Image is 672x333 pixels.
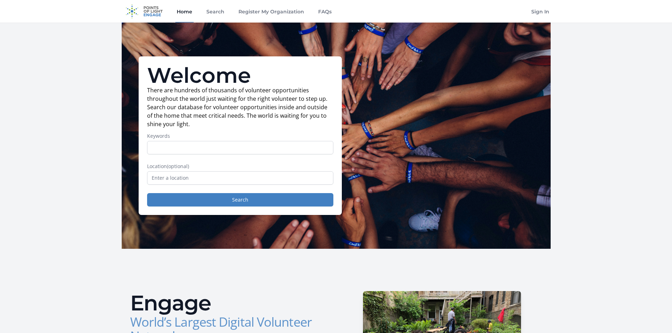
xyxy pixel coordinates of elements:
input: Enter a location [147,171,333,185]
label: Location [147,163,333,170]
label: Keywords [147,132,333,140]
span: (optional) [167,163,189,169]
button: Search [147,193,333,206]
h1: Welcome [147,65,333,86]
h2: Engage [130,292,331,314]
p: There are hundreds of thousands of volunteer opportunities throughout the world just waiting for ... [147,86,333,128]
